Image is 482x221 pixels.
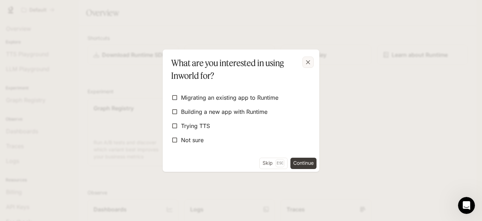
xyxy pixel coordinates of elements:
[259,158,288,169] button: SkipEsc
[276,159,284,167] p: Esc
[181,93,278,102] span: Migrating an existing app to Runtime
[181,122,210,130] span: Trying TTS
[181,107,267,116] span: Building a new app with Runtime
[458,197,475,214] iframe: Intercom live chat
[181,136,204,144] span: Not sure
[290,158,317,169] button: Continue
[171,57,308,82] p: What are you interested in using Inworld for?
